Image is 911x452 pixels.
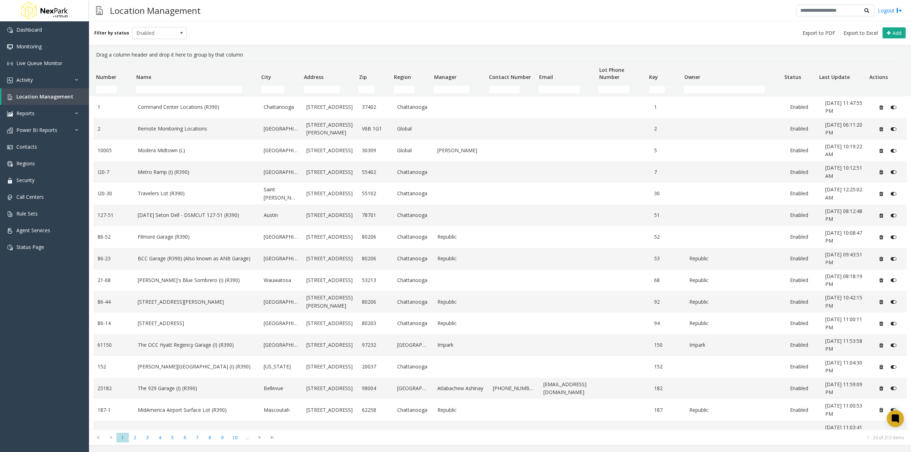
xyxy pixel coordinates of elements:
[129,433,141,442] span: Page 2
[141,433,154,442] span: Page 3
[138,427,255,435] a: The Marq (I) (R390)
[264,384,298,392] a: Bellevue
[825,229,867,245] a: [DATE] 10:08:47 PM
[16,93,73,100] span: Location Management
[98,319,129,327] a: 86-14
[876,275,887,286] button: Delete
[825,381,862,395] span: [DATE] 11:59:09 PM
[599,67,624,80] span: Lot Phone Number
[790,125,817,133] a: Enabled
[98,255,129,262] a: 86-23
[264,363,298,371] a: [US_STATE]
[138,255,255,262] a: BCC Garage (R390) (Also known as ANB Garage)
[1,88,89,105] a: Location Management
[7,211,13,217] img: 'icon'
[138,363,255,371] a: [PERSON_NAME][GEOGRAPHIC_DATA] (I) (R390)
[825,143,867,159] a: [DATE] 10:19:22 AM
[362,276,389,284] a: 53213
[649,86,665,93] input: Key Filter
[887,383,900,394] button: Disable
[98,103,129,111] a: 1
[887,210,900,221] button: Disable
[689,298,781,306] a: Republic
[790,427,817,435] a: Enabled
[7,78,13,83] img: 'icon'
[790,233,817,241] a: Enabled
[362,190,389,197] a: 55102
[684,74,700,80] span: Owner
[781,62,816,83] th: Status
[825,315,867,331] a: [DATE] 11:00:11 PM
[306,427,353,435] a: [STREET_ADDRESS]
[596,83,646,96] td: Lot Phone Number Filter
[800,28,838,38] button: Export to PDF
[841,28,881,38] button: Export to Excel
[790,168,817,176] a: Enabled
[887,361,900,372] button: Disable
[397,190,429,197] a: Chattanooga
[654,384,681,392] a: 182
[654,233,681,241] a: 52
[825,99,867,115] a: [DATE] 11:47:55 PM
[790,211,817,219] a: Enabled
[654,276,681,284] a: 68
[684,86,765,93] input: Owner Filter
[7,144,13,150] img: 'icon'
[7,178,13,184] img: 'icon'
[264,103,298,111] a: Chattanooga
[825,251,867,267] a: [DATE] 09:43:51 PM
[306,147,353,154] a: [STREET_ADDRESS]
[7,27,13,33] img: 'icon'
[825,381,867,397] a: [DATE] 11:59:09 PM
[397,125,429,133] a: Global
[887,145,900,156] button: Disable
[866,62,901,83] th: Actions
[362,147,389,154] a: 30309
[264,298,298,306] a: [GEOGRAPHIC_DATA]
[7,228,13,234] img: 'icon'
[437,319,484,327] a: Republic
[362,233,389,241] a: 80206
[264,406,298,414] a: Mascoutah
[876,102,887,113] button: Delete
[397,406,429,414] a: Chattanooga
[876,253,887,264] button: Delete
[536,83,596,96] td: Email Filter
[654,190,681,197] a: 30
[93,83,133,96] td: Number Filter
[790,147,817,154] a: Enabled
[790,276,817,284] a: Enabled
[887,166,900,178] button: Disable
[649,74,658,80] span: Key
[306,103,353,111] a: [STREET_ADDRESS]
[887,275,900,286] button: Disable
[434,74,457,80] span: Manager
[98,190,129,197] a: I20-30
[253,432,266,442] span: Go to the next page
[689,319,781,327] a: Republic
[790,406,817,414] a: Enabled
[397,211,429,219] a: Chattanooga
[16,110,35,117] span: Reports
[7,128,13,133] img: 'icon'
[825,273,862,287] span: [DATE] 08:18:19 PM
[654,147,681,154] a: 5
[887,296,900,308] button: Disable
[306,384,353,392] a: [STREET_ADDRESS]
[543,381,595,397] a: [EMAIL_ADDRESS][DOMAIN_NAME]
[437,341,484,349] a: Impark
[216,433,228,442] span: Page 9
[397,103,429,111] a: Chattanooga
[138,341,255,349] a: The OCC Hyatt Regency Garage (I) (R390)
[876,232,887,243] button: Delete
[887,102,900,113] button: Disable
[825,316,862,330] span: [DATE] 11:00:11 PM
[98,211,129,219] a: 127-51
[16,60,62,67] span: Live Queue Monitor
[876,123,887,134] button: Delete
[397,276,429,284] a: Chattanooga
[876,188,887,200] button: Delete
[887,340,900,351] button: Disable
[539,86,579,93] input: Email Filter
[876,361,887,372] button: Delete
